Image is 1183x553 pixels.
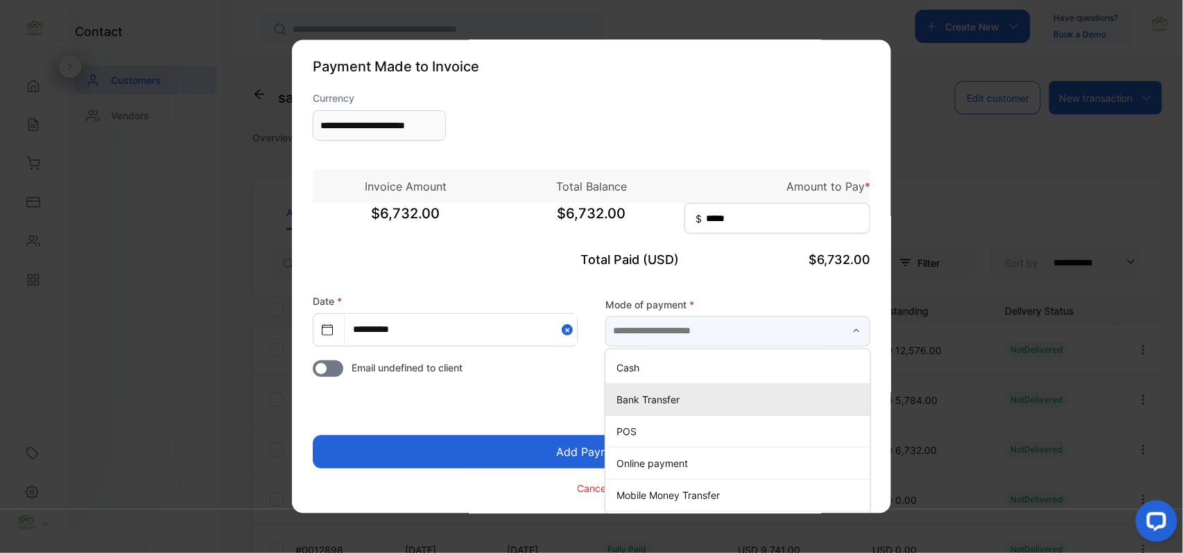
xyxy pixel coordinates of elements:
[616,456,865,471] p: Online payment
[696,212,702,227] span: $
[499,204,684,238] span: $6,732.00
[616,392,865,407] p: Bank Transfer
[313,179,499,195] p: Invoice Amount
[616,488,865,502] p: Mobile Money Transfer
[616,424,865,439] p: POS
[313,436,870,469] button: Add Payment
[684,179,870,195] p: Amount to Pay
[578,481,609,495] p: Cancel
[499,251,684,270] p: Total Paid (USD)
[499,179,684,195] p: Total Balance
[605,297,870,312] label: Mode of payment
[352,361,463,376] span: Email undefined to client
[313,204,499,238] span: $6,732.00
[313,91,446,106] label: Currency
[1125,495,1183,553] iframe: LiveChat chat widget
[562,315,577,346] button: Close
[809,253,870,267] span: $6,732.00
[313,296,342,308] label: Date
[313,57,870,78] p: Payment Made to Invoice
[616,360,865,375] p: Cash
